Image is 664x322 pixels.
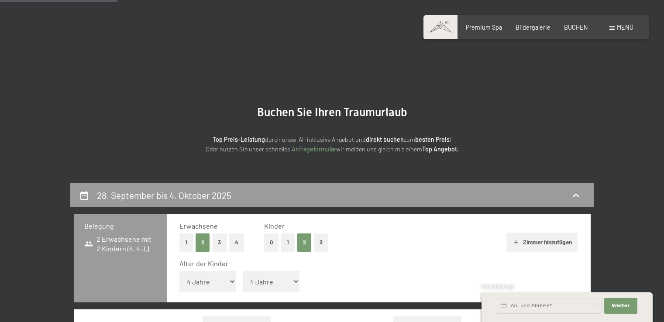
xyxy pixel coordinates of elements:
[97,190,231,201] h2: 28. September bis 4. Oktober 2025
[179,222,218,230] span: Erwachsene
[297,233,312,251] button: 2
[516,24,550,31] a: Bildergalerie
[604,298,637,314] button: Weiter
[264,222,285,230] span: Kinder
[179,259,571,268] div: Alter der Kinder
[84,234,156,254] span: 2 Erwachsene mit 2 Kindern (4, 4 J.)
[140,135,524,154] p: durch unser All-inklusive Angebot und zum ! Oder nutzen Sie unser schnelles wir melden uns gleich...
[281,233,295,251] button: 1
[366,136,404,143] strong: direkt buchen
[415,136,450,143] strong: besten Preis
[179,233,193,251] button: 1
[213,136,265,143] strong: Top Preis-Leistung
[506,233,578,252] button: Zimmer hinzufügen
[466,24,502,31] a: Premium Spa
[612,302,630,309] span: Weiter
[292,145,336,153] a: Anfrageformular
[422,145,459,153] strong: Top Angebot.
[196,233,210,251] button: 2
[564,24,588,31] a: BUCHEN
[213,233,227,251] button: 3
[617,24,633,31] span: Menü
[84,221,156,231] h3: Belegung
[314,233,329,251] button: 3
[264,233,279,251] button: 0
[482,284,514,289] span: Schnellanfrage
[257,106,407,119] span: Buchen Sie Ihren Traumurlaub
[229,233,244,251] button: 4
